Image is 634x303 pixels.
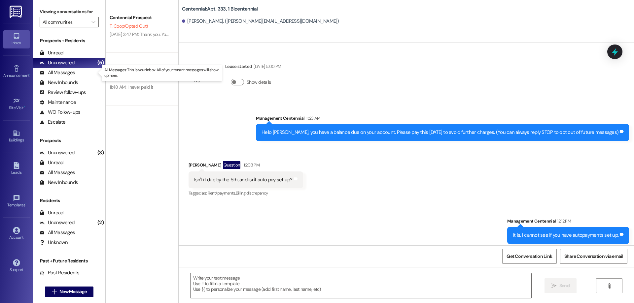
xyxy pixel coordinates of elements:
div: Unread [40,209,63,216]
div: 11:23 AM [304,115,321,122]
span: • [25,202,26,206]
div: Lease started [225,63,281,72]
div: Isn't it due by the 5th, and isn't auto pay set up? [194,176,293,183]
a: Site Visit • [3,95,30,113]
div: Unknown [40,239,68,246]
div: Review follow-ups [40,89,86,96]
a: Templates • [3,193,30,210]
div: Unanswered [40,149,75,156]
div: New Inbounds [40,79,78,86]
span: Rent/payments , [208,190,236,196]
div: Escalate [40,119,65,126]
div: Centennial Prospect [110,14,171,21]
div: Management Centennial [256,115,629,124]
div: It is. I cannot see if you have autopayments set up. [513,232,618,239]
p: All Messages: This is your inbox. All of your tenant messages will show up here. [104,67,219,78]
span: Get Conversation Link [507,253,552,260]
div: New Inbounds [40,179,78,186]
div: 12:12 PM [555,218,571,225]
div: Question [223,161,240,169]
div: Prospects + Residents [33,37,105,44]
span: Send [559,282,570,289]
span: • [24,105,25,109]
a: Inbox [3,30,30,48]
span: Share Conversation via email [564,253,623,260]
a: Buildings [3,128,30,145]
div: Unanswered [40,59,75,66]
button: Share Conversation via email [560,249,627,264]
img: ResiDesk Logo [10,6,23,18]
span: New Message [59,288,87,295]
button: Send [545,278,577,293]
div: All Messages [40,229,75,236]
div: 11:48 AM: I never paid it [110,84,153,90]
div: [PERSON_NAME]. ([PERSON_NAME][EMAIL_ADDRESS][DOMAIN_NAME]) [182,18,339,25]
i:  [607,283,612,288]
div: Prospects [33,137,105,144]
div: (5) [96,58,105,68]
div: Unread [40,49,63,56]
div: All Messages [40,169,75,176]
div: Tagged as: [189,188,303,198]
div: WO Follow-ups [40,109,80,116]
div: Past Residents [40,269,80,276]
div: Unanswered [40,219,75,226]
a: Leads [3,160,30,178]
i:  [91,19,95,25]
div: All Messages [40,69,75,76]
div: (2) [96,218,105,228]
div: (3) [96,148,105,158]
i:  [551,283,556,288]
div: Management Centennial [507,218,629,227]
input: All communities [43,17,88,27]
span: [PERSON_NAME] [110,76,143,82]
a: Support [3,257,30,275]
b: Centennial: Apt. 333, 1 Bicentennial [182,6,258,13]
div: Past + Future Residents [33,258,105,264]
button: Get Conversation Link [502,249,556,264]
div: 12:03 PM [242,162,260,168]
span: • [29,72,30,77]
div: [PERSON_NAME] [189,161,303,171]
span: Billing discrepancy [236,190,268,196]
div: [DATE] 5:00 PM [252,63,281,70]
div: Unread [40,159,63,166]
div: [DATE] 3:47 PM: Thank you. You will no longer receive texts from this thread. Please reply with '... [110,31,435,37]
label: Show details [247,79,271,86]
div: Residents [33,197,105,204]
div: Maintenance [40,99,76,106]
i:  [52,289,57,294]
button: New Message [45,287,94,297]
span: T. Coop (Opted Out) [110,23,148,29]
a: Account [3,225,30,243]
label: Viewing conversations for [40,7,99,17]
div: Hello [PERSON_NAME], you have a balance due on your account. Please pay this [DATE] to avoid furt... [262,129,618,136]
